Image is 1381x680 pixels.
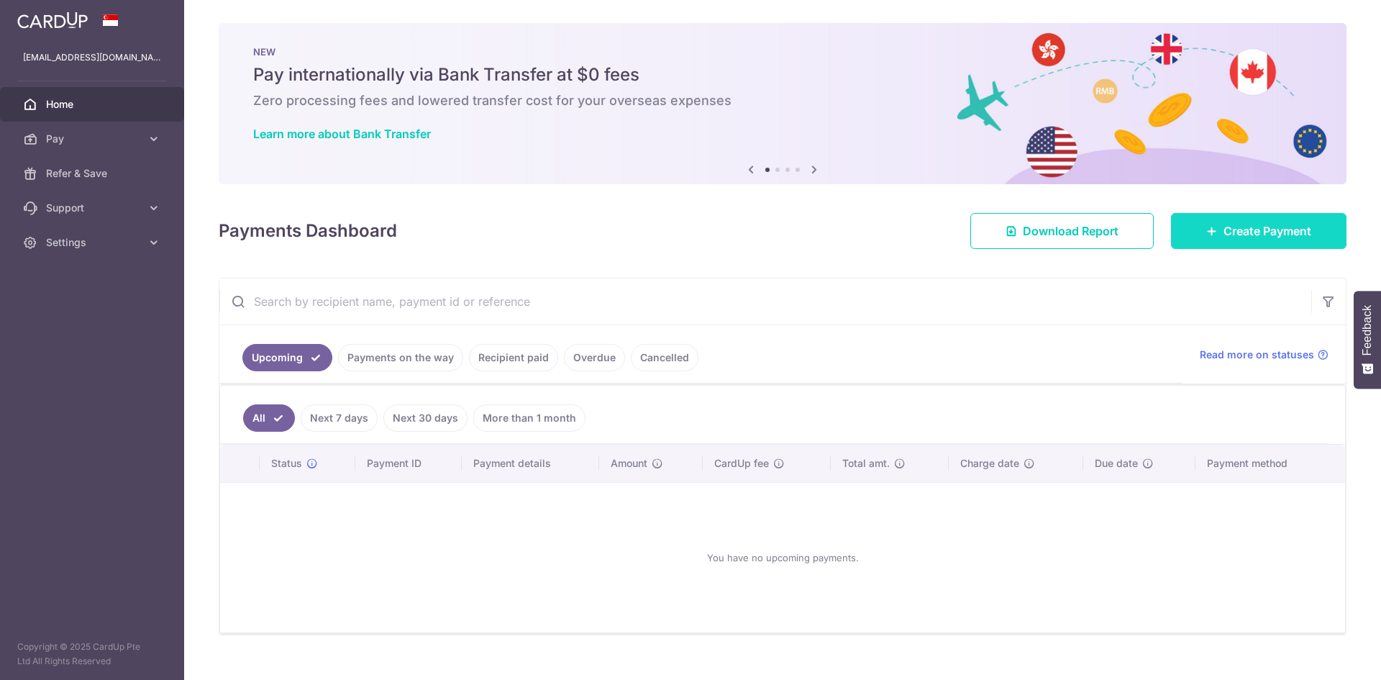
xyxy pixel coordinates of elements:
[17,12,88,29] img: CardUp
[219,23,1346,184] img: Bank transfer banner
[237,494,1328,621] div: You have no upcoming payments.
[253,92,1312,109] h6: Zero processing fees and lowered transfer cost for your overseas expenses
[253,46,1312,58] p: NEW
[1361,305,1374,355] span: Feedback
[473,404,585,432] a: More than 1 month
[469,344,558,371] a: Recipient paid
[355,445,462,482] th: Payment ID
[564,344,625,371] a: Overdue
[46,235,141,250] span: Settings
[46,166,141,181] span: Refer & Save
[1023,222,1118,240] span: Download Report
[23,50,161,65] p: [EMAIL_ADDRESS][DOMAIN_NAME]
[1171,213,1346,249] a: Create Payment
[1200,348,1328,362] a: Read more on statuses
[842,456,890,471] span: Total amt.
[243,404,295,432] a: All
[462,445,600,482] th: Payment details
[46,132,141,146] span: Pay
[383,404,468,432] a: Next 30 days
[219,278,1311,325] input: Search by recipient name, payment id or reference
[46,201,141,215] span: Support
[960,456,1019,471] span: Charge date
[714,456,769,471] span: CardUp fee
[611,456,647,471] span: Amount
[970,213,1154,249] a: Download Report
[338,344,463,371] a: Payments on the way
[271,456,302,471] span: Status
[1223,222,1311,240] span: Create Payment
[253,127,431,141] a: Learn more about Bank Transfer
[253,63,1312,86] h5: Pay internationally via Bank Transfer at $0 fees
[32,10,62,23] span: Help
[301,404,378,432] a: Next 7 days
[1095,456,1138,471] span: Due date
[1200,348,1314,362] span: Read more on statuses
[631,344,698,371] a: Cancelled
[1195,445,1345,482] th: Payment method
[46,97,141,112] span: Home
[1354,291,1381,389] button: Feedback - Show survey
[242,344,332,371] a: Upcoming
[219,218,397,244] h4: Payments Dashboard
